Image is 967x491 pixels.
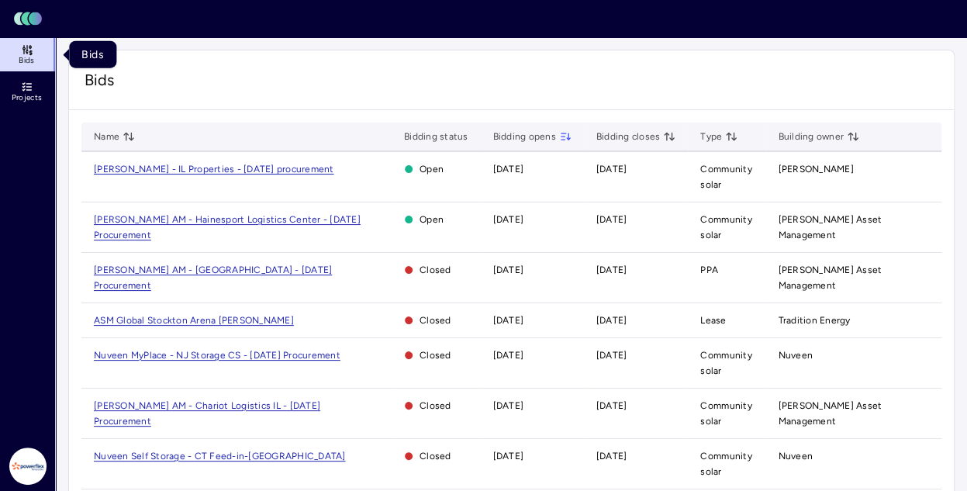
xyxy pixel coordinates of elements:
[404,448,468,464] span: Closed
[663,130,675,143] button: toggle sorting
[94,315,294,326] a: ASM Global Stockton Arena [PERSON_NAME]
[404,313,468,328] span: Closed
[493,451,524,462] time: [DATE]
[94,164,334,175] a: [PERSON_NAME] - IL Properties - [DATE] procurement
[493,164,524,175] time: [DATE]
[404,129,468,144] span: Bidding status
[94,129,135,144] span: Name
[847,130,859,143] button: toggle sorting
[404,161,468,177] span: Open
[493,265,524,275] time: [DATE]
[688,439,765,489] td: Community solar
[85,69,938,91] span: Bids
[404,398,468,413] span: Closed
[493,350,524,361] time: [DATE]
[688,338,765,389] td: Community solar
[94,350,340,361] a: Nuveen MyPlace - NJ Storage CS - [DATE] Procurement
[12,93,42,102] span: Projects
[559,130,572,143] button: toggle sorting
[404,348,468,363] span: Closed
[725,130,737,143] button: toggle sorting
[688,303,765,338] td: Lease
[688,389,765,439] td: Community solar
[493,400,524,411] time: [DATE]
[596,164,627,175] time: [DATE]
[123,130,135,143] button: toggle sorting
[688,152,765,202] td: Community solar
[596,129,676,144] span: Bidding closes
[596,315,627,326] time: [DATE]
[765,439,941,489] td: Nuveen
[596,451,627,462] time: [DATE]
[700,129,737,144] span: Type
[493,214,524,225] time: [DATE]
[765,152,941,202] td: [PERSON_NAME]
[596,265,627,275] time: [DATE]
[596,400,627,411] time: [DATE]
[94,400,320,427] a: [PERSON_NAME] AM - Chariot Logistics IL - [DATE] Procurement
[765,202,941,253] td: [PERSON_NAME] Asset Management
[94,214,361,240] a: [PERSON_NAME] AM - Hainesport Logistics Center - [DATE] Procurement
[493,315,524,326] time: [DATE]
[688,202,765,253] td: Community solar
[404,212,468,227] span: Open
[94,265,332,291] a: [PERSON_NAME] AM - [GEOGRAPHIC_DATA] - [DATE] Procurement
[596,350,627,361] time: [DATE]
[94,451,346,462] a: Nuveen Self Storage - CT Feed-in-[GEOGRAPHIC_DATA]
[9,448,47,485] img: Powerflex
[19,56,34,65] span: Bids
[765,303,941,338] td: Tradition Energy
[404,262,468,278] span: Closed
[765,389,941,439] td: [PERSON_NAME] Asset Management
[765,253,941,303] td: [PERSON_NAME] Asset Management
[69,41,116,68] div: Bids
[778,129,859,144] span: Building owner
[765,338,941,389] td: Nuveen
[688,253,765,303] td: PPA
[493,129,572,144] span: Bidding opens
[596,214,627,225] time: [DATE]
